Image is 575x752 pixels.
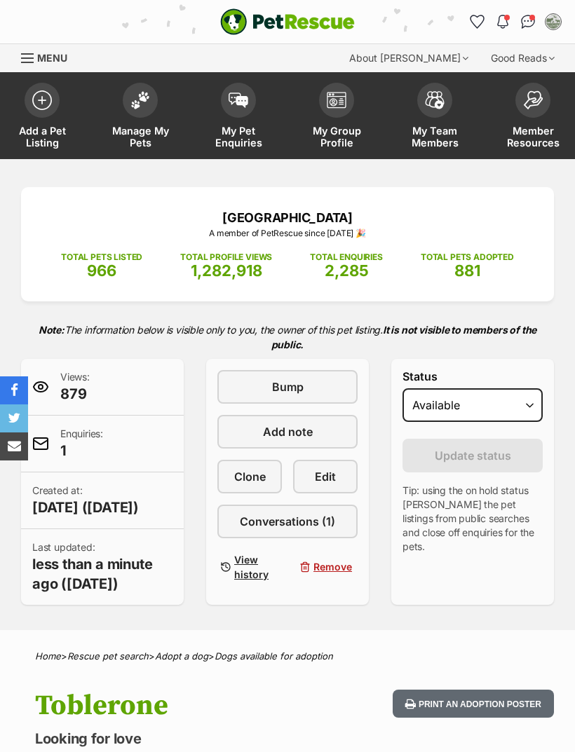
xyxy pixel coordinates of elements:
a: Conversations [517,11,539,33]
img: chat-41dd97257d64d25036548639549fe6c8038ab92f7586957e7f3b1b290dea8141.svg [521,15,536,29]
img: manage-my-pets-icon-02211641906a0b7f246fdf0571729dbe1e7629f14944591b6c1af311fb30b64b.svg [130,91,150,109]
span: less than a minute ago ([DATE]) [32,554,172,594]
a: Dogs available for adoption [215,650,333,662]
button: Update status [402,439,543,472]
span: My Group Profile [305,125,368,149]
a: Home [35,650,61,662]
a: My Group Profile [287,76,386,159]
img: Willow Tree Sanctuary profile pic [546,15,560,29]
a: Adopt a dog [155,650,208,662]
div: Good Reads [481,44,564,72]
span: 2,285 [325,261,369,280]
a: Clone [217,460,282,493]
a: Rescue pet search [67,650,149,662]
img: notifications-46538b983faf8c2785f20acdc204bb7945ddae34d4c08c2a6579f10ce5e182be.svg [497,15,508,29]
span: Remove [313,559,352,574]
p: Looking for love [35,729,355,748]
a: My Pet Enquiries [189,76,287,159]
a: Edit [293,460,358,493]
span: 879 [60,384,90,404]
img: logo-e224e6f780fb5917bec1dbf3a21bbac754714ae5b6737aabdf751b685950b380.svg [220,8,355,35]
span: Member Resources [501,125,564,149]
span: Update status [435,447,511,464]
p: Tip: using the on hold status [PERSON_NAME] the pet listings from public searches and close off e... [402,484,543,554]
img: add-pet-listing-icon-0afa8454b4691262ce3f59096e99ab1cd57d4a30225e0717b998d2c9b9846f56.svg [32,90,52,110]
span: Add note [263,423,313,440]
span: [DATE] ([DATE]) [32,498,139,517]
span: 881 [454,261,480,280]
span: 1,282,918 [191,261,262,280]
p: Views: [60,370,90,404]
span: 1 [60,441,103,460]
strong: Note: [39,324,65,336]
span: Clone [234,468,266,485]
ul: Account quick links [466,11,564,33]
p: [GEOGRAPHIC_DATA] [42,208,533,227]
h1: Toblerone [35,690,355,722]
p: The information below is visible only to you, the owner of this pet listing. [21,315,554,359]
span: View history [234,552,276,582]
button: Notifications [492,11,514,33]
img: pet-enquiries-icon-7e3ad2cf08bfb03b45e93fb7055b45f3efa6380592205ae92323e6603595dc1f.svg [229,93,248,108]
span: My Pet Enquiries [207,125,270,149]
a: Conversations (1) [217,505,358,538]
img: member-resources-icon-8e73f808a243e03378d46382f2149f9095a855e16c252ad45f914b54edf8863c.svg [523,90,543,109]
span: Edit [315,468,336,485]
label: Status [402,370,543,383]
a: PetRescue [220,8,355,35]
span: Bump [272,378,304,395]
span: 966 [87,261,116,280]
span: Add a Pet Listing [11,125,74,149]
img: team-members-icon-5396bd8760b3fe7c0b43da4ab00e1e3bb1a5d9ba89233759b79545d2d3fc5d0d.svg [425,91,445,109]
button: Remove [293,549,358,584]
strong: It is not visible to members of the public. [271,324,536,350]
a: View history [217,549,282,584]
p: Created at: [32,484,139,517]
span: Manage My Pets [109,125,172,149]
div: About [PERSON_NAME] [339,44,478,72]
p: TOTAL ENQUIRIES [310,251,382,264]
p: A member of PetRescue since [DATE] 🎉 [42,227,533,240]
button: My account [542,11,564,33]
p: TOTAL PROFILE VIEWS [180,251,272,264]
a: Add note [217,415,358,449]
a: Manage My Pets [91,76,189,159]
span: My Team Members [403,125,466,149]
p: Last updated: [32,540,172,594]
span: Conversations (1) [240,513,335,530]
a: My Team Members [386,76,484,159]
p: TOTAL PETS LISTED [61,251,142,264]
span: Menu [37,52,67,64]
p: TOTAL PETS ADOPTED [421,251,514,264]
a: Menu [21,44,77,69]
a: Bump [217,370,358,404]
button: Print an adoption poster [393,690,554,718]
a: Favourites [466,11,489,33]
p: Enquiries: [60,427,103,460]
img: group-profile-icon-3fa3cf56718a62981997c0bc7e787c4b2cf8bcc04b72c1350f741eb67cf2f40e.svg [327,92,346,109]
